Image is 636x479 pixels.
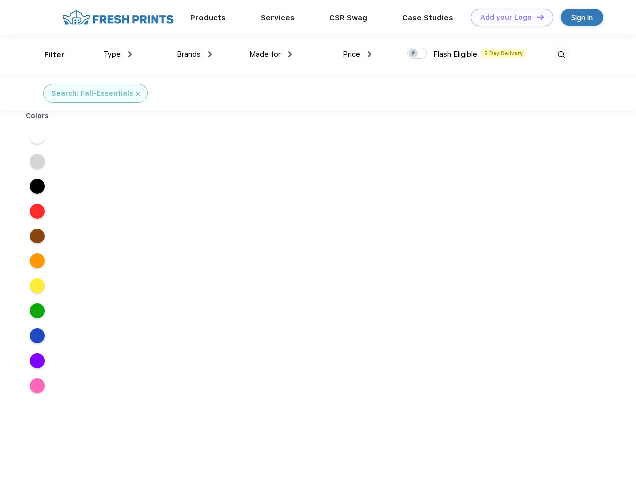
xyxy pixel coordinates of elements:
[59,9,177,26] img: fo%20logo%202.webp
[249,50,281,59] span: Made for
[44,49,65,61] div: Filter
[480,13,532,22] div: Add your Logo
[51,88,133,99] div: Search: Fall-Essentials
[190,13,226,22] a: Products
[177,50,201,59] span: Brands
[136,92,140,96] img: filter_cancel.svg
[343,50,360,59] span: Price
[571,12,593,23] div: Sign in
[128,51,132,57] img: dropdown.png
[18,111,57,121] div: Colors
[368,51,371,57] img: dropdown.png
[103,50,121,59] span: Type
[481,49,526,58] span: 5 Day Delivery
[561,9,603,26] a: Sign in
[208,51,212,57] img: dropdown.png
[553,47,570,63] img: desktop_search.svg
[537,14,544,20] img: DT
[433,50,477,59] span: Flash Eligible
[288,51,292,57] img: dropdown.png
